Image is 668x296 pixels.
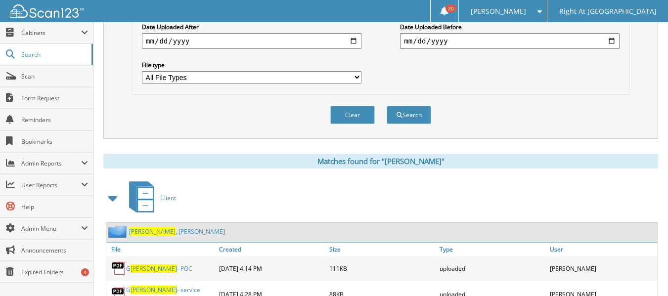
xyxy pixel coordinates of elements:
[445,4,456,12] span: 20
[387,106,431,124] button: Search
[21,181,81,189] span: User Reports
[619,249,668,296] iframe: Chat Widget
[103,154,658,169] div: Matches found for "[PERSON_NAME]"
[217,243,327,256] a: Created
[81,268,89,276] div: 4
[21,246,88,254] span: Announcements
[437,258,547,278] div: uploaded
[400,23,620,31] label: Date Uploaded Before
[547,243,658,256] a: User
[21,159,81,168] span: Admin Reports
[21,268,88,276] span: Expired Folders
[111,261,126,276] img: PDF.png
[547,258,658,278] div: [PERSON_NAME]
[21,72,88,81] span: Scan
[21,94,88,102] span: Form Request
[327,243,437,256] a: Size
[129,227,176,236] span: [PERSON_NAME]
[21,29,81,37] span: Cabinets
[131,286,177,294] span: [PERSON_NAME]
[129,227,225,236] a: [PERSON_NAME], [PERSON_NAME]
[327,258,437,278] div: 111KB
[10,4,84,18] img: scan123-logo-white.svg
[471,8,526,14] span: [PERSON_NAME]
[106,243,217,256] a: File
[21,50,87,59] span: Search
[142,23,361,31] label: Date Uploaded After
[123,178,176,217] a: Client
[21,203,88,211] span: Help
[437,243,547,256] a: Type
[21,116,88,124] span: Reminders
[400,33,620,49] input: end
[160,194,176,202] span: Client
[217,258,327,278] div: [DATE] 4:14 PM
[559,8,657,14] span: Right At [GEOGRAPHIC_DATA]
[21,137,88,146] span: Bookmarks
[21,224,81,233] span: Admin Menu
[108,225,129,238] img: folder2.png
[142,61,361,69] label: File type
[330,106,375,124] button: Clear
[131,264,177,273] span: [PERSON_NAME]
[126,264,192,273] a: G[PERSON_NAME]- POC
[142,33,361,49] input: start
